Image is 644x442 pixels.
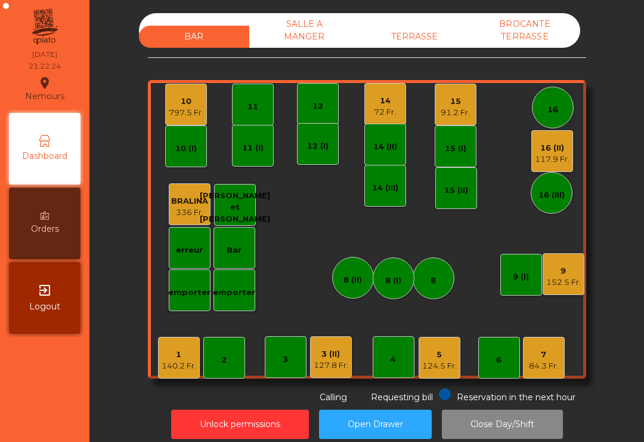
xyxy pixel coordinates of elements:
[247,101,258,113] div: 11
[22,150,67,162] span: Dashboard
[314,348,348,360] div: 3 (II)
[442,410,563,439] button: Close Day/Shift
[25,74,64,104] div: Nemours
[283,354,288,366] div: 3
[312,100,323,112] div: 12
[457,392,575,403] span: Reservation in the next hour
[162,349,196,361] div: 1
[373,141,397,153] div: 14 (II)
[529,349,558,361] div: 7
[513,271,529,283] div: 9 (I)
[546,265,581,277] div: 9
[470,13,580,48] div: BROCANTE TERRASSE
[529,360,558,372] div: 84.3 Fr.
[374,95,396,107] div: 14
[444,185,468,197] div: 15 (II)
[176,244,203,256] div: erreur
[139,26,249,48] div: BAR
[38,76,52,90] i: location_on
[221,354,227,366] div: 2
[319,410,432,439] button: Open Drawer
[374,106,396,118] div: 72 Fr.
[169,96,203,108] div: 10
[307,140,329,152] div: 12 (I)
[227,244,241,256] div: Bar
[391,354,396,366] div: 4
[538,189,565,201] div: 16 (III)
[496,354,501,366] div: 6
[171,207,208,219] div: 336 Fr.
[162,360,196,372] div: 140.2 Fr.
[547,104,558,116] div: 16
[441,107,470,119] div: 91.2 Fr.
[249,13,360,48] div: SALLE A MANGER
[422,349,457,361] div: 5
[38,283,52,297] i: exit_to_app
[535,154,569,165] div: 117.9 Fr.
[441,96,470,108] div: 15
[372,182,398,194] div: 14 (III)
[343,274,362,286] div: 8 (II)
[320,392,347,403] span: Calling
[422,360,457,372] div: 124.5 Fr.
[171,195,208,207] div: BRALINA
[385,275,401,287] div: 8 (I)
[314,360,348,372] div: 127.8 Fr.
[431,275,436,287] div: 8
[29,61,61,72] div: 21:22:24
[200,190,270,225] div: [PERSON_NAME] et [PERSON_NAME]
[546,277,581,288] div: 152.5 Fr.
[371,392,433,403] span: Requesting bill
[30,6,59,48] img: qpiato
[171,410,309,439] button: Unlock permissions
[32,49,57,60] div: [DATE]
[168,287,210,299] div: emporter
[535,142,569,154] div: 16 (II)
[175,143,197,155] div: 10 (I)
[29,300,60,313] span: Logout
[31,223,59,235] span: Orders
[242,142,264,154] div: 11 (I)
[445,143,466,155] div: 15 (I)
[169,107,203,119] div: 797.5 Fr.
[360,26,470,48] div: TERRASSE
[213,287,255,299] div: emporter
